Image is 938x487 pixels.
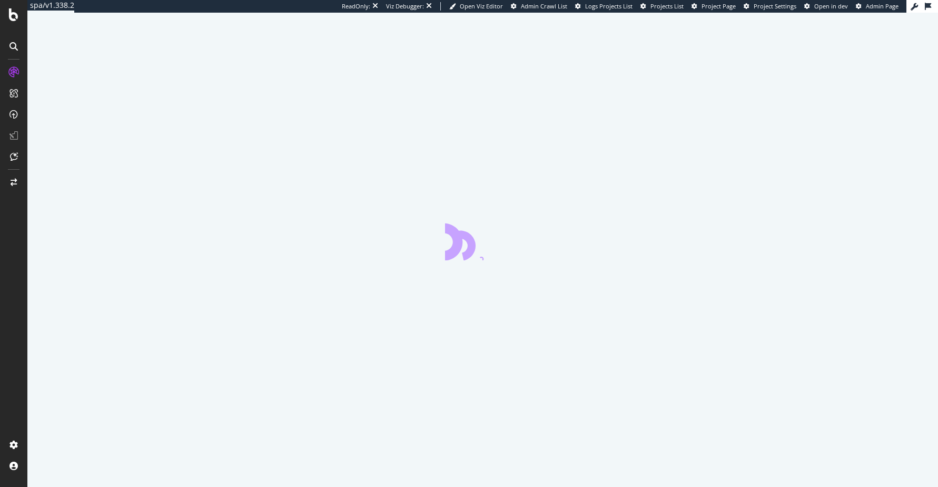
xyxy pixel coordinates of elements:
[585,2,633,10] span: Logs Projects List
[702,2,736,10] span: Project Page
[445,222,521,260] div: animation
[449,2,503,11] a: Open Viz Editor
[754,2,796,10] span: Project Settings
[640,2,684,11] a: Projects List
[804,2,848,11] a: Open in dev
[692,2,736,11] a: Project Page
[650,2,684,10] span: Projects List
[521,2,567,10] span: Admin Crawl List
[511,2,567,11] a: Admin Crawl List
[342,2,370,11] div: ReadOnly:
[460,2,503,10] span: Open Viz Editor
[575,2,633,11] a: Logs Projects List
[856,2,898,11] a: Admin Page
[386,2,424,11] div: Viz Debugger:
[814,2,848,10] span: Open in dev
[866,2,898,10] span: Admin Page
[744,2,796,11] a: Project Settings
